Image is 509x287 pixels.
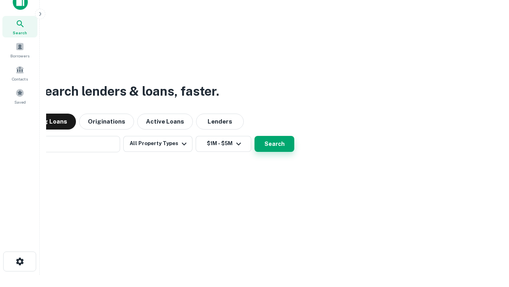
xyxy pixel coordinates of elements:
[79,114,134,130] button: Originations
[12,76,28,82] span: Contacts
[2,62,37,84] a: Contacts
[14,99,26,105] span: Saved
[2,16,37,37] a: Search
[2,85,37,107] a: Saved
[36,82,219,101] h3: Search lenders & loans, faster.
[2,39,37,61] a: Borrowers
[196,114,244,130] button: Lenders
[196,136,251,152] button: $1M - $5M
[137,114,193,130] button: Active Loans
[469,223,509,261] iframe: Chat Widget
[10,53,29,59] span: Borrowers
[13,29,27,36] span: Search
[254,136,294,152] button: Search
[123,136,192,152] button: All Property Types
